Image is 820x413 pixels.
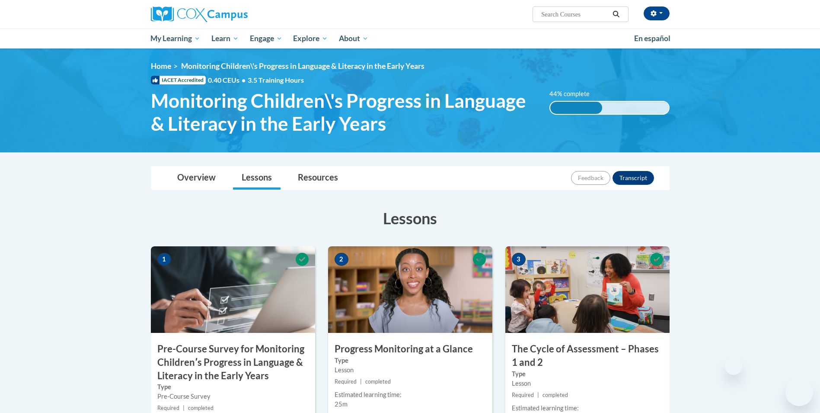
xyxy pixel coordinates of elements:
[328,342,492,356] h3: Progress Monitoring at a Glance
[537,392,539,398] span: |
[571,171,610,185] button: Feedback
[151,246,315,333] img: Course Image
[206,29,244,48] a: Learn
[550,102,602,114] div: 44% complete
[549,89,599,99] label: 44% complete
[183,405,185,411] span: |
[157,382,309,392] label: Type
[634,34,670,43] span: En español
[365,378,391,385] span: completed
[505,246,670,333] img: Course Image
[151,6,315,22] a: Cox Campus
[151,76,206,84] span: IACET Accredited
[233,167,281,190] a: Lessons
[328,246,492,333] img: Course Image
[360,378,362,385] span: |
[512,379,663,388] div: Lesson
[505,342,670,369] h3: The Cycle of Assessment – Phases 1 and 2
[335,378,357,385] span: Required
[208,75,248,85] span: 0.40 CEUs
[138,29,683,48] div: Main menu
[512,369,663,379] label: Type
[157,405,179,411] span: Required
[339,33,368,44] span: About
[540,9,609,19] input: Search Courses
[512,403,663,413] div: Estimated learning time:
[293,33,328,44] span: Explore
[181,61,424,71] span: Monitoring Children\'s Progress in Language & Literacy in the Early Years
[644,6,670,20] button: Account Settings
[211,33,239,44] span: Learn
[151,342,315,382] h3: Pre-Course Survey for Monitoring Childrenʹs Progress in Language & Literacy in the Early Years
[335,390,486,400] div: Estimated learning time:
[248,76,304,84] span: 3.5 Training Hours
[335,356,486,365] label: Type
[725,358,742,375] iframe: Close message
[169,167,224,190] a: Overview
[151,207,670,229] h3: Lessons
[609,9,622,19] button: Search
[151,61,171,71] a: Home
[613,171,654,185] button: Transcript
[512,392,534,398] span: Required
[335,400,348,408] span: 25m
[151,89,537,135] span: Monitoring Children\'s Progress in Language & Literacy in the Early Years
[250,33,282,44] span: Engage
[333,29,374,48] a: About
[244,29,288,48] a: Engage
[335,365,486,375] div: Lesson
[157,253,171,266] span: 1
[289,167,347,190] a: Resources
[145,29,206,48] a: My Learning
[512,253,526,266] span: 3
[242,76,246,84] span: •
[542,392,568,398] span: completed
[335,253,348,266] span: 2
[629,29,676,48] a: En español
[287,29,333,48] a: Explore
[150,33,200,44] span: My Learning
[785,378,813,406] iframe: Button to launch messaging window
[157,392,309,401] div: Pre-Course Survey
[151,6,248,22] img: Cox Campus
[188,405,214,411] span: completed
